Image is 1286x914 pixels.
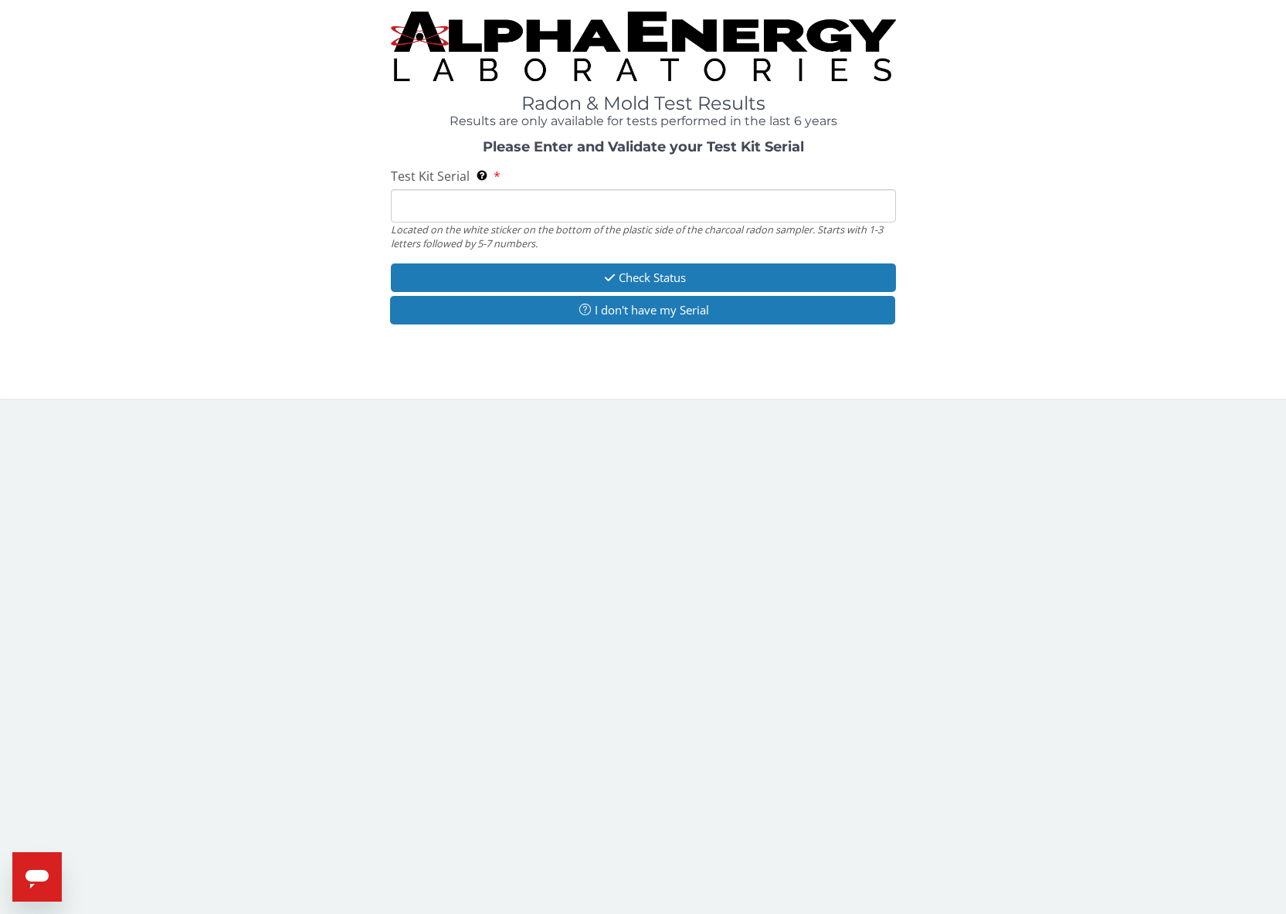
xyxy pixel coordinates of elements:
[391,263,896,292] button: Check Status
[391,168,470,185] span: Test Kit Serial
[391,223,896,251] div: Located on the white sticker on the bottom of the plastic side of the charcoal radon sampler. Sta...
[390,296,895,324] button: I don't have my Serial
[391,93,896,114] h1: Radon & Mold Test Results
[391,114,896,128] h4: Results are only available for tests performed in the last 6 years
[391,12,896,81] img: TightCrop.jpg
[12,852,62,902] iframe: Button to launch messaging window
[483,138,804,155] strong: Please Enter and Validate your Test Kit Serial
